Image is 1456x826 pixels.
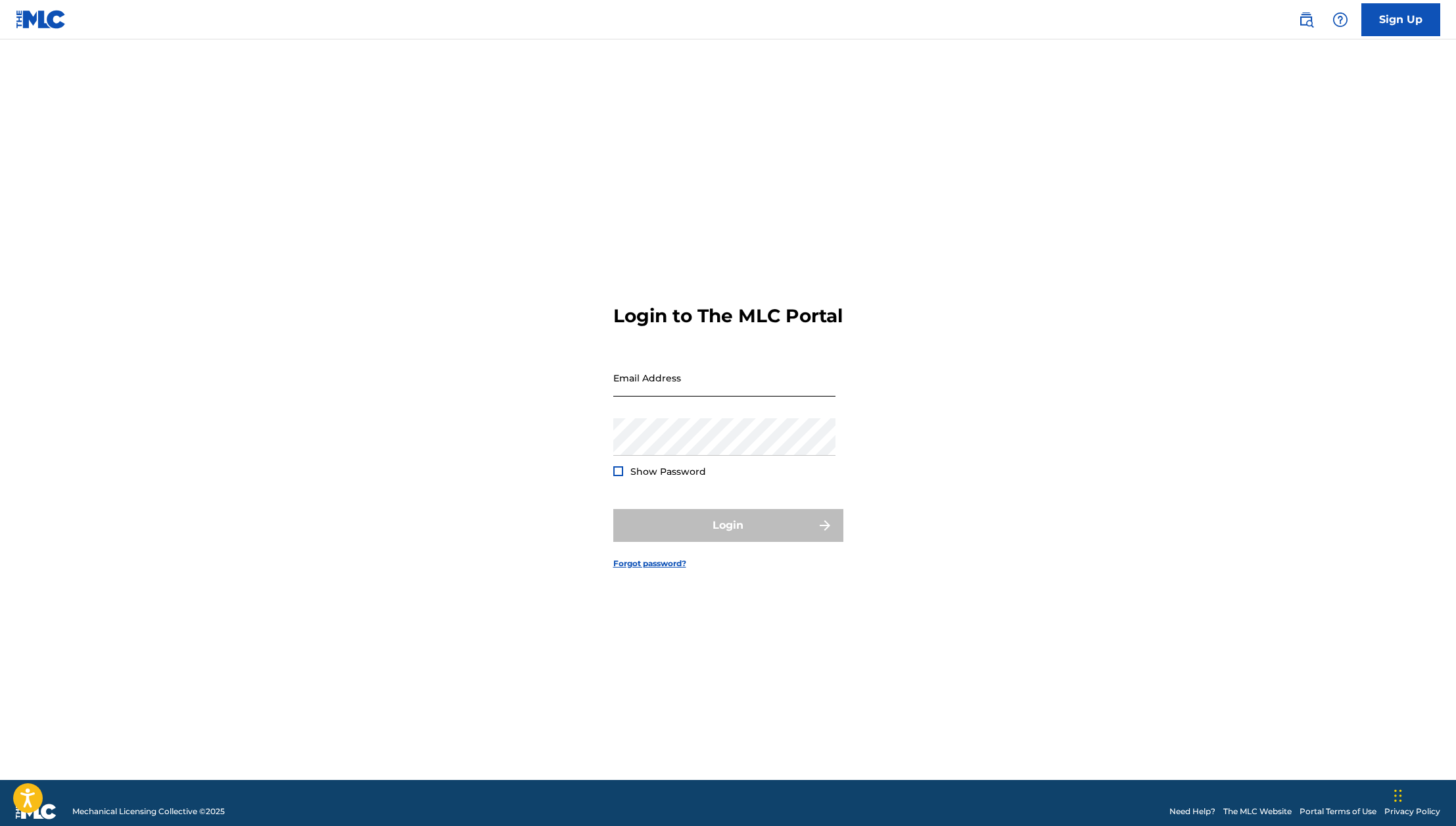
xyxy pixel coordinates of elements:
[72,806,225,817] span: Mechanical Licensing Collective © 2025
[1390,763,1456,826] iframe: Chat Widget
[16,804,57,819] img: logo
[613,304,843,328] h3: Login to The MLC Portal
[630,466,706,477] span: Show Password
[1332,12,1348,28] img: help
[1223,806,1292,817] a: The MLC Website
[1300,806,1376,817] a: Portal Terms of Use
[16,10,66,29] img: MLC Logo
[1384,806,1440,817] a: Privacy Policy
[1298,12,1314,28] img: search
[1394,776,1402,815] div: Drag
[1293,7,1319,33] a: Public Search
[1361,3,1440,36] a: Sign Up
[613,558,686,570] a: Forgot password?
[1327,7,1353,33] div: Help
[1169,806,1215,817] a: Need Help?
